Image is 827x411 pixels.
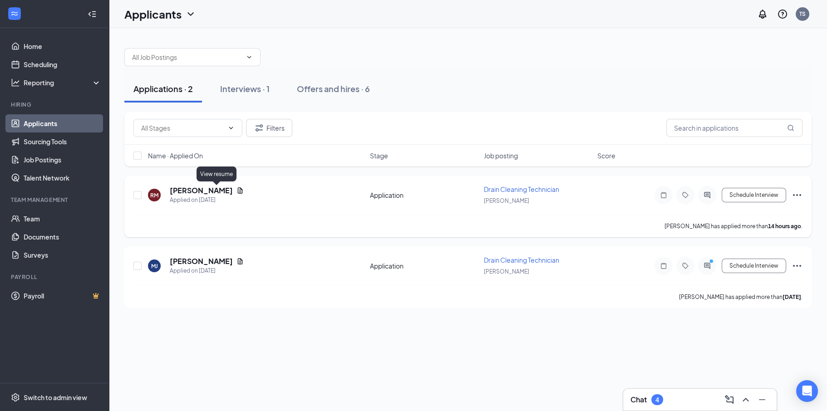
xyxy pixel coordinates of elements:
div: Application [370,261,478,270]
input: All Stages [141,123,224,133]
button: Schedule Interview [722,188,786,202]
b: 14 hours ago [768,223,801,230]
span: Name · Applied On [148,151,203,160]
a: Documents [24,228,101,246]
span: Drain Cleaning Technician [484,185,559,193]
svg: ChevronDown [246,54,253,61]
svg: ComposeMessage [724,394,735,405]
div: Payroll [11,273,99,281]
div: View resume [197,166,236,181]
span: [PERSON_NAME] [484,268,529,275]
a: Talent Network [24,169,101,187]
svg: ActiveChat [702,191,713,199]
svg: ActiveChat [702,262,713,269]
h3: Chat [630,395,647,405]
button: Schedule Interview [722,259,786,273]
span: [PERSON_NAME] [484,197,529,204]
span: Stage [370,151,388,160]
svg: ChevronDown [227,124,235,132]
b: [DATE] [783,294,801,300]
span: Score [597,151,615,160]
a: Applicants [24,114,101,132]
p: [PERSON_NAME] has applied more than . [679,293,802,301]
a: Home [24,37,101,55]
svg: Minimize [757,394,768,405]
svg: Filter [254,122,265,133]
div: Reporting [24,78,102,87]
h5: [PERSON_NAME] [170,186,233,196]
a: Sourcing Tools [24,132,101,151]
svg: Ellipses [792,260,802,271]
svg: Document [236,258,244,265]
div: Applied on [DATE] [170,266,244,275]
div: Interviews · 1 [220,83,270,94]
svg: Notifications [757,9,768,20]
div: Applied on [DATE] [170,196,244,205]
svg: WorkstreamLogo [10,9,19,18]
button: Filter Filters [246,119,292,137]
a: PayrollCrown [24,287,101,305]
a: Scheduling [24,55,101,73]
div: Offers and hires · 6 [297,83,370,94]
a: Surveys [24,246,101,264]
button: ChevronUp [738,392,753,407]
div: RM [150,191,158,199]
a: Team [24,210,101,228]
div: Hiring [11,101,99,108]
svg: ChevronUp [740,394,751,405]
svg: Note [658,191,669,199]
input: Search in applications [666,119,802,137]
svg: Ellipses [792,190,802,201]
svg: Tag [680,262,691,269]
div: 4 [655,396,659,404]
svg: Settings [11,393,20,402]
div: Switch to admin view [24,393,87,402]
h1: Applicants [124,6,182,22]
svg: MagnifyingGlass [787,124,794,132]
button: Minimize [755,392,769,407]
svg: Analysis [11,78,20,87]
svg: Collapse [88,10,97,19]
span: Job posting [484,151,518,160]
svg: Tag [680,191,691,199]
div: TS [799,10,806,18]
svg: PrimaryDot [707,259,718,266]
button: ComposeMessage [722,392,737,407]
svg: ChevronDown [185,9,196,20]
div: MJ [151,262,158,270]
p: [PERSON_NAME] has applied more than . [665,222,802,230]
svg: QuestionInfo [777,9,788,20]
h5: [PERSON_NAME] [170,256,233,266]
div: Open Intercom Messenger [796,380,818,402]
svg: Document [236,187,244,194]
div: Application [370,191,478,200]
svg: Note [658,262,669,269]
span: Drain Cleaning Technician [484,256,559,264]
div: Applications · 2 [133,83,193,94]
div: Team Management [11,196,99,204]
a: Job Postings [24,151,101,169]
input: All Job Postings [132,52,242,62]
